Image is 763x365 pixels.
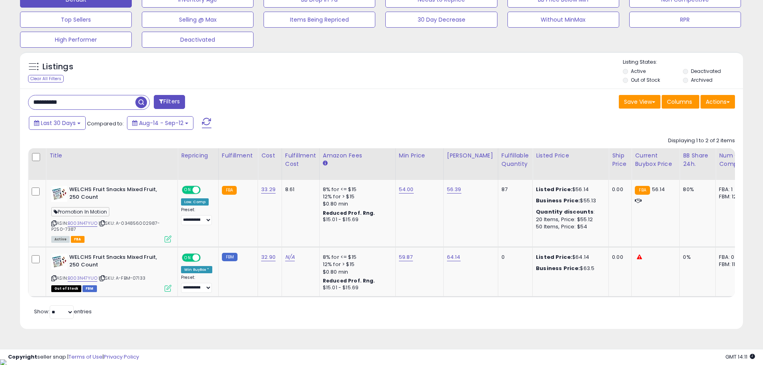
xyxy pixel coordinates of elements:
div: Fulfillment Cost [285,151,316,168]
div: BB Share 24h. [683,151,712,168]
div: 8.61 [285,186,313,193]
span: Last 30 Days [41,119,76,127]
div: FBA: 1 [719,186,745,193]
span: FBM [83,285,97,292]
label: Out of Stock [631,77,660,83]
a: 33.29 [261,186,276,194]
small: FBA [635,186,650,195]
a: 56.39 [447,186,461,194]
a: 32.90 [261,253,276,261]
div: Fulfillment [222,151,254,160]
div: 87 [501,186,526,193]
a: 64.14 [447,253,461,261]
div: $55.13 [536,197,602,204]
div: ASIN: [51,254,171,291]
div: Repricing [181,151,215,160]
div: $15.01 - $15.69 [323,216,389,223]
div: Cost [261,151,278,160]
div: 80% [683,186,709,193]
div: $0.80 min [323,200,389,208]
span: OFF [199,187,212,194]
button: Items Being Repriced [264,12,375,28]
b: WELCHS Fruit Snacks Mixed Fruit, 250 Count [69,186,167,203]
strong: Copyright [8,353,37,361]
b: Reduced Prof. Rng. [323,210,375,216]
a: B003N47YUO [68,220,97,227]
b: WELCHS Fruit Snacks Mixed Fruit, 250 Count [69,254,167,270]
b: Reduced Prof. Rng. [323,277,375,284]
div: 0.00 [612,186,625,193]
div: 0% [683,254,709,261]
a: N/A [285,253,295,261]
button: Selling @ Max [142,12,254,28]
button: Actions [701,95,735,109]
small: FBA [222,186,237,195]
span: | SKU: A-034856002987-P250-7387 [51,220,160,232]
div: Preset: [181,207,212,225]
span: 56.14 [652,186,665,193]
div: Low. Comp [181,198,209,206]
span: ON [183,187,193,194]
b: Listed Price: [536,253,572,261]
span: ON [183,254,193,261]
span: 2025-10-13 14:11 GMT [725,353,755,361]
div: FBM: 12 [719,193,745,200]
a: B003N47YUO [68,275,97,282]
span: FBA [71,236,85,243]
span: All listings currently available for purchase on Amazon [51,236,70,243]
div: $64.14 [536,254,602,261]
span: | SKU: A-FBM-07133 [99,275,145,281]
span: Promotion In Motion [51,207,109,216]
b: Quantity discounts [536,208,594,216]
div: $15.01 - $15.69 [323,284,389,291]
img: 41SLuP7bnQL._SL40_.jpg [51,254,67,270]
button: Without MinMax [507,12,619,28]
div: seller snap | | [8,353,139,361]
a: Privacy Policy [104,353,139,361]
div: Num of Comp. [719,151,748,168]
button: Save View [619,95,660,109]
div: 8% for <= $15 [323,186,389,193]
div: [PERSON_NAME] [447,151,495,160]
label: Deactivated [691,68,721,75]
label: Archived [691,77,713,83]
h5: Listings [42,61,73,73]
div: ASIN: [51,186,171,242]
button: Columns [662,95,699,109]
b: Listed Price: [536,186,572,193]
span: OFF [199,254,212,261]
div: 12% for > $15 [323,261,389,268]
span: Aug-14 - Sep-12 [139,119,183,127]
label: Active [631,68,646,75]
div: $63.5 [536,265,602,272]
img: 41SLuP7bnQL._SL40_.jpg [51,186,67,202]
a: 59.87 [399,253,413,261]
div: Clear All Filters [28,75,64,83]
button: 30 Day Decrease [385,12,497,28]
div: 12% for > $15 [323,193,389,200]
div: Win BuyBox * [181,266,212,273]
button: Deactivated [142,32,254,48]
button: High Performer [20,32,132,48]
b: Business Price: [536,197,580,204]
div: 20 Items, Price: $55.12 [536,216,602,223]
div: Preset: [181,275,212,293]
div: Listed Price [536,151,605,160]
div: Amazon Fees [323,151,392,160]
div: 0.00 [612,254,625,261]
b: Business Price: [536,264,580,272]
small: FBM [222,253,238,261]
button: Top Sellers [20,12,132,28]
div: 8% for <= $15 [323,254,389,261]
div: 0 [501,254,526,261]
a: 54.00 [399,186,414,194]
div: Ship Price [612,151,628,168]
div: $56.14 [536,186,602,193]
small: Amazon Fees. [323,160,328,167]
button: Last 30 Days [29,116,86,130]
button: RPR [629,12,741,28]
div: Min Price [399,151,440,160]
span: Columns [667,98,692,106]
div: Fulfillable Quantity [501,151,529,168]
div: 50 Items, Price: $54 [536,223,602,230]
